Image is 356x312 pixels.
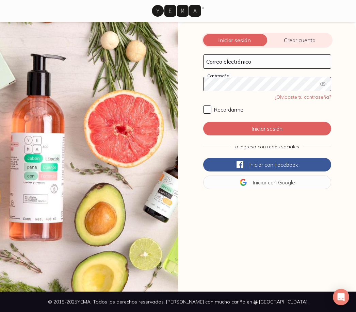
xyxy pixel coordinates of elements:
span: Iniciar con [249,161,273,168]
span: o ingresa con redes sociales [235,144,299,150]
span: [PERSON_NAME] con mucho cariño en [GEOGRAPHIC_DATA]. [166,299,308,305]
div: Open Intercom Messenger [333,289,349,305]
label: Contraseña [205,73,231,78]
button: Iniciar conGoogle [203,176,331,189]
button: Iniciar conFacebook [203,158,331,171]
span: Recordarme [214,106,243,113]
a: ¿Olvidaste tu contraseña? [275,94,331,100]
input: Recordarme [203,105,211,114]
span: Iniciar con [253,179,277,186]
span: Iniciar sesión [202,37,267,44]
span: Crear cuenta [267,37,333,44]
button: Iniciar sesión [203,122,331,135]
